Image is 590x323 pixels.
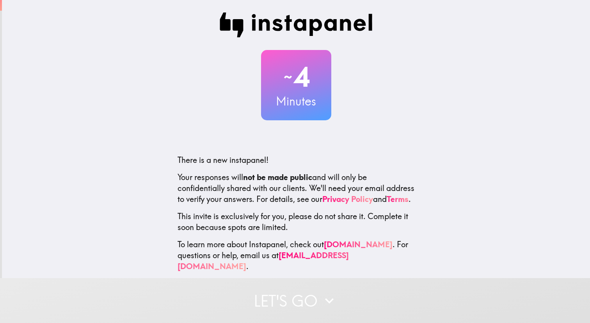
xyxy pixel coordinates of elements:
[387,194,409,204] a: Terms
[178,239,415,272] p: To learn more about Instapanel, check out . For questions or help, email us at .
[322,194,373,204] a: Privacy Policy
[283,65,293,89] span: ~
[178,250,349,271] a: [EMAIL_ADDRESS][DOMAIN_NAME]
[324,239,393,249] a: [DOMAIN_NAME]
[178,211,415,233] p: This invite is exclusively for you, please do not share it. Complete it soon because spots are li...
[243,172,312,182] b: not be made public
[178,155,268,165] span: There is a new instapanel!
[220,12,373,37] img: Instapanel
[261,61,331,93] h2: 4
[178,172,415,205] p: Your responses will and will only be confidentially shared with our clients. We'll need your emai...
[261,93,331,109] h3: Minutes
